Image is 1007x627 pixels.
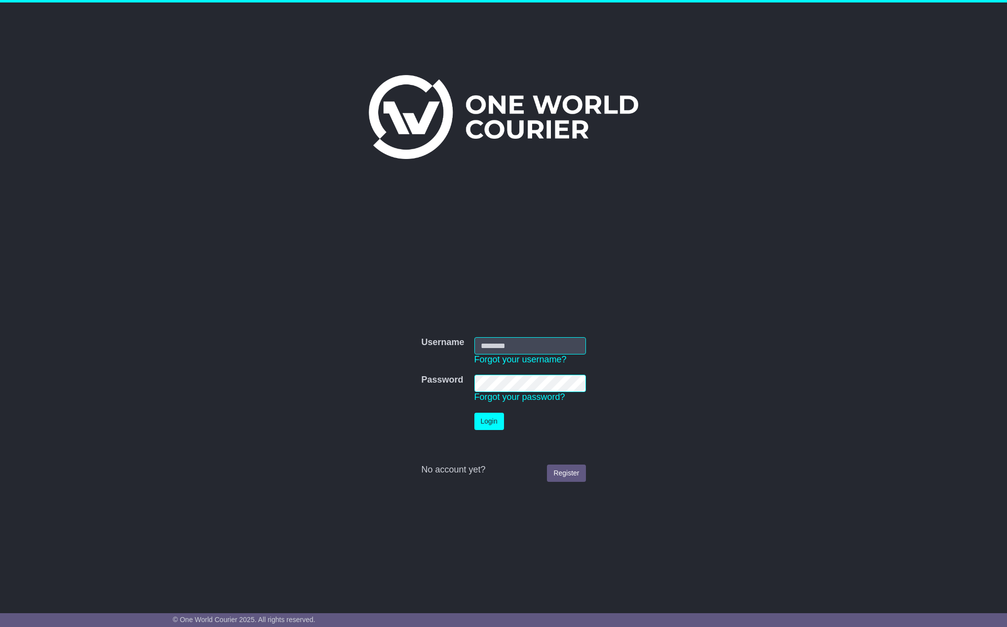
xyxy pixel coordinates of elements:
[369,75,638,159] img: One World
[474,413,504,430] button: Login
[421,465,585,475] div: No account yet?
[173,616,315,624] span: © One World Courier 2025. All rights reserved.
[474,392,565,402] a: Forgot your password?
[421,375,463,386] label: Password
[421,337,464,348] label: Username
[474,354,567,364] a: Forgot your username?
[547,465,585,482] a: Register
